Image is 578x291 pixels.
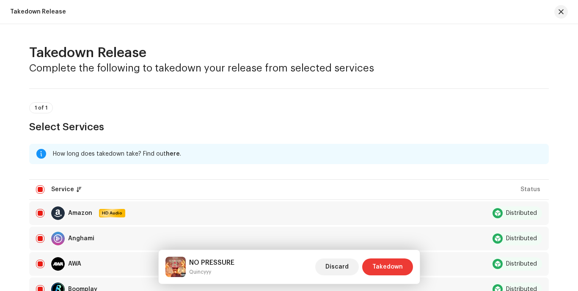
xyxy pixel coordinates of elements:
[68,261,81,267] div: AWA
[506,210,537,216] div: Distributed
[29,120,549,134] h3: Select Services
[506,236,537,242] div: Distributed
[100,210,124,216] span: HD Audio
[68,210,92,216] div: Amazon
[68,236,94,242] div: Anghami
[29,44,549,61] h2: Takedown Release
[506,261,537,267] div: Distributed
[362,258,413,275] button: Takedown
[165,257,186,277] img: 0690534d-60ab-4f21-adfc-c092c08ef91e
[53,149,542,159] div: How long does takedown take? Find out .
[166,151,180,157] span: here
[10,8,66,15] div: Takedown Release
[372,258,403,275] span: Takedown
[189,258,234,268] h5: NO PRESSURE
[315,258,359,275] button: Discard
[29,61,549,75] h3: Complete the following to takedown your release from selected services
[325,258,349,275] span: Discard
[189,268,234,276] small: NO PRESSURE
[35,105,47,110] span: 1 of 1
